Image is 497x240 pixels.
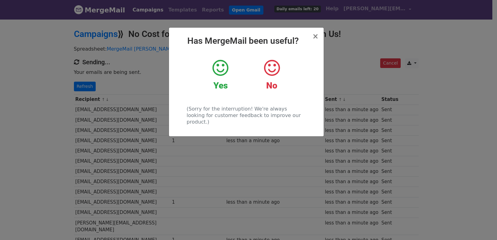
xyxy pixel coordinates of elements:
a: No [251,59,293,91]
button: Close [312,33,318,40]
strong: No [266,80,277,91]
p: (Sorry for the interruption! We're always looking for customer feedback to improve our product.) [187,106,306,125]
h2: Has MergeMail been useful? [174,36,319,46]
strong: Yes [213,80,228,91]
span: × [312,32,318,41]
a: Yes [199,59,241,91]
